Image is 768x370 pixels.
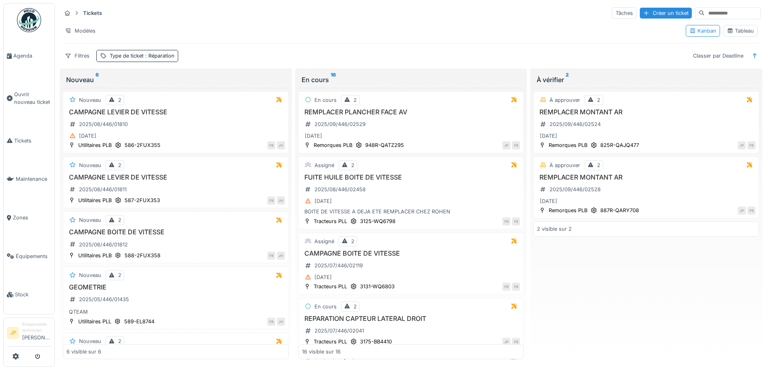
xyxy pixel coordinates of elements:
[314,186,366,193] div: 2025/08/446/02458
[267,252,275,260] div: FB
[689,50,747,62] div: Classer par Deadline
[79,296,129,303] div: 2025/05/446/01435
[110,52,175,60] div: Type de ticket
[267,141,275,149] div: FB
[600,207,639,214] div: 887R-QARY708
[78,252,112,259] div: Utilitaires PLB
[502,283,510,291] div: FB
[314,217,347,225] div: Tracteurs PLL
[314,197,332,205] div: [DATE]
[747,207,756,215] div: FB
[125,196,160,204] div: 587-2FUX353
[22,321,51,345] li: [PERSON_NAME]
[549,207,587,214] div: Remorques PLB
[118,337,121,345] div: 2
[144,53,175,59] span: : Réparation
[79,271,101,279] div: Nouveau
[314,262,363,269] div: 2025/07/446/02119
[7,321,51,347] a: JP Responsable technicien[PERSON_NAME]
[302,174,520,181] h3: FUITE HUILE BOITE DE VITESSE
[79,96,101,104] div: Nouveau
[314,141,352,149] div: Remorques PLB
[537,174,756,181] h3: REMPLACER MONTANT AR
[302,348,341,356] div: 16 visible sur 16
[7,327,19,339] li: JP
[314,327,364,335] div: 2025/07/446/02041
[302,315,520,322] h3: REPARATION CAPTEUR LATERAL DROIT
[314,96,337,104] div: En cours
[360,217,395,225] div: 3125-WQ6798
[597,161,600,169] div: 2
[537,108,756,116] h3: REMPLACER MONTANT AR
[549,161,580,169] div: À approuver
[314,120,366,128] div: 2025/09/446/02529
[537,225,572,233] div: 2 visible sur 2
[302,250,520,257] h3: CAMPAGNE BOITE DE VITESSE
[612,7,637,19] div: Tâches
[67,308,285,316] div: QTEAM
[4,75,54,122] a: Ouvrir nouveau ticket
[512,338,520,346] div: FB
[4,160,54,198] a: Maintenance
[512,217,520,225] div: FB
[365,141,404,149] div: 948R-QATZ295
[124,318,154,325] div: 589-EL8744
[79,337,101,345] div: Nouveau
[502,338,510,346] div: JP
[354,303,357,310] div: 2
[13,214,51,221] span: Zones
[22,321,51,334] div: Responsable technicien
[78,318,111,325] div: Utilitaires PLL
[16,252,51,260] span: Équipements
[314,303,337,310] div: En cours
[512,141,520,149] div: FB
[360,338,392,345] div: 3175-BB4410
[78,196,112,204] div: Utilitaires PLB
[351,238,354,245] div: 2
[738,207,746,215] div: JP
[17,8,41,32] img: Badge_color-CXgf-gQk.svg
[277,141,285,149] div: JH
[13,52,51,60] span: Agenda
[302,75,521,85] div: En cours
[4,237,54,276] a: Équipements
[79,120,128,128] div: 2025/06/446/01810
[314,238,334,245] div: Assigné
[67,348,101,356] div: 6 visible sur 6
[314,161,334,169] div: Assigné
[549,96,580,104] div: À approuver
[747,141,756,149] div: FB
[14,91,51,106] span: Ouvrir nouveau ticket
[512,283,520,291] div: FB
[314,283,347,290] div: Tracteurs PLL
[67,283,285,291] h3: GEOMETRIE
[305,132,322,140] div: [DATE]
[302,108,520,116] h3: REMPLACER PLANCHER FACE AV
[78,141,112,149] div: Utilitaires PLB
[640,8,692,19] div: Créer un ticket
[597,96,600,104] div: 2
[125,252,160,259] div: 588-2FUX358
[125,141,160,149] div: 586-2FUX355
[118,216,121,224] div: 2
[79,186,127,193] div: 2025/06/446/01811
[267,318,275,326] div: FB
[354,96,357,104] div: 2
[79,132,96,140] div: [DATE]
[118,271,121,279] div: 2
[67,228,285,236] h3: CAMPAGNE BOITE DE VITESSE
[549,186,601,193] div: 2025/09/446/02528
[540,132,557,140] div: [DATE]
[4,37,54,75] a: Agenda
[79,241,128,248] div: 2025/06/446/01812
[267,196,275,205] div: FB
[15,291,51,298] span: Stock
[118,96,121,104] div: 2
[600,141,639,149] div: 825R-QAJQ477
[16,175,51,183] span: Maintenance
[4,122,54,160] a: Tickets
[566,75,569,85] sup: 2
[277,252,285,260] div: JH
[61,50,93,62] div: Filtres
[277,318,285,326] div: JH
